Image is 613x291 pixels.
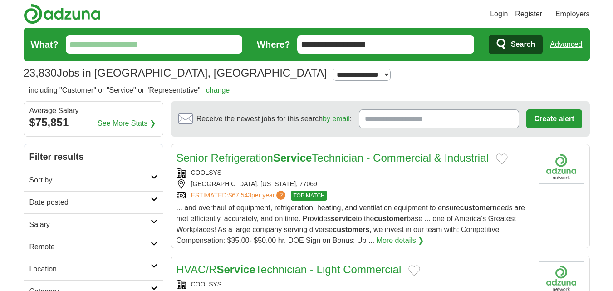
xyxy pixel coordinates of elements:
[29,197,151,208] h2: Date posted
[515,9,542,20] a: Register
[273,152,312,164] strong: Service
[24,258,163,280] a: Location
[177,280,531,289] div: COOLSYS
[24,4,101,24] img: Adzuna logo
[408,265,420,276] button: Add to favorite jobs
[196,113,352,124] span: Receive the newest jobs for this search :
[24,65,57,81] span: 23,830
[29,219,151,230] h2: Salary
[24,144,163,169] h2: Filter results
[24,169,163,191] a: Sort by
[257,38,290,51] label: Where?
[228,192,251,199] span: $67,543
[29,242,151,252] h2: Remote
[526,109,582,128] button: Create alert
[24,191,163,213] a: Date posted
[177,168,531,178] div: COOLSYS
[374,215,407,222] strong: customer
[377,235,424,246] a: More details ❯
[555,9,590,20] a: Employers
[511,35,535,54] span: Search
[291,191,327,201] span: TOP MATCH
[489,35,543,54] button: Search
[29,175,151,186] h2: Sort by
[331,215,356,222] strong: service
[29,107,157,114] div: Average Salary
[29,264,151,275] h2: Location
[276,191,285,200] span: ?
[323,115,350,123] a: by email
[216,263,255,276] strong: Service
[177,204,525,244] span: ... and overhaul of equipment, refrigeration, heating, and ventilation equipment to ensure needs ...
[490,9,508,20] a: Login
[24,67,327,79] h1: Jobs in [GEOGRAPHIC_DATA], [GEOGRAPHIC_DATA]
[24,236,163,258] a: Remote
[24,213,163,236] a: Salary
[460,204,493,212] strong: customer
[98,118,156,129] a: See More Stats ❯
[206,86,230,94] a: change
[29,85,230,96] h2: including "Customer" or "Service" or "Representative"
[31,38,59,51] label: What?
[29,114,157,131] div: $75,851
[191,191,288,201] a: ESTIMATED:$67,543per year?
[539,150,584,184] img: Company logo
[550,35,582,54] a: Advanced
[333,226,369,233] strong: customers
[177,263,402,276] a: HVAC/RServiceTechnician - Light Commercial
[496,153,508,164] button: Add to favorite jobs
[177,179,531,189] div: [GEOGRAPHIC_DATA], [US_STATE], 77069
[177,152,489,164] a: Senior RefrigerationServiceTechnician - Commercial & Industrial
